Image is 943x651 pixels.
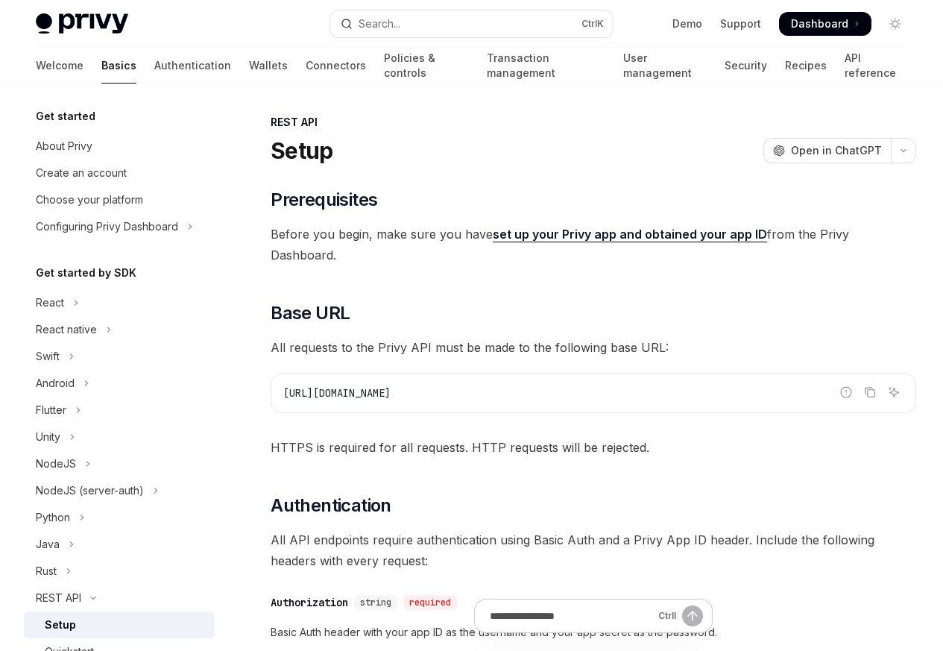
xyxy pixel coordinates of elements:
[24,397,215,424] button: Toggle Flutter section
[682,606,703,626] button: Send message
[306,48,366,84] a: Connectors
[36,428,60,446] div: Unity
[36,13,128,34] img: light logo
[763,138,891,163] button: Open in ChatGPT
[271,529,916,571] span: All API endpoints require authentication using Basic Auth and a Privy App ID header. Include the ...
[24,585,215,611] button: Toggle REST API section
[36,264,136,282] h5: Get started by SDK
[359,15,400,33] div: Search...
[45,616,76,634] div: Setup
[271,337,916,358] span: All requests to the Privy API must be made to the following base URL:
[271,301,350,325] span: Base URL
[271,494,391,518] span: Authentication
[271,595,348,610] div: Authorization
[36,107,95,125] h5: Get started
[271,137,332,164] h1: Setup
[24,133,215,160] a: About Privy
[36,137,92,155] div: About Privy
[36,218,178,236] div: Configuring Privy Dashboard
[36,321,97,339] div: React native
[249,48,288,84] a: Wallets
[36,482,144,500] div: NodeJS (server-auth)
[720,16,761,31] a: Support
[785,48,827,84] a: Recipes
[24,450,215,477] button: Toggle NodeJS section
[836,383,856,402] button: Report incorrect code
[883,12,907,36] button: Toggle dark mode
[845,48,907,84] a: API reference
[24,424,215,450] button: Toggle Unity section
[36,294,64,312] div: React
[403,595,457,610] div: required
[154,48,231,84] a: Authentication
[36,401,66,419] div: Flutter
[36,509,70,526] div: Python
[493,227,767,242] a: set up your Privy app and obtained your app ID
[791,16,848,31] span: Dashboard
[24,289,215,316] button: Toggle React section
[271,224,916,265] span: Before you begin, make sure you have from the Privy Dashboard.
[271,188,377,212] span: Prerequisites
[581,18,604,30] span: Ctrl K
[672,16,702,31] a: Demo
[271,437,916,458] span: HTTPS is required for all requests. HTTP requests will be rejected.
[24,316,215,343] button: Toggle React native section
[283,386,391,400] span: [URL][DOMAIN_NAME]
[490,600,652,632] input: Ask a question...
[779,12,871,36] a: Dashboard
[24,504,215,531] button: Toggle Python section
[725,48,767,84] a: Security
[101,48,136,84] a: Basics
[36,455,76,473] div: NodeJS
[330,10,613,37] button: Open search
[36,347,60,365] div: Swift
[24,477,215,504] button: Toggle NodeJS (server-auth) section
[24,186,215,213] a: Choose your platform
[36,48,83,84] a: Welcome
[36,164,127,182] div: Create an account
[36,374,75,392] div: Android
[24,531,215,558] button: Toggle Java section
[791,143,882,158] span: Open in ChatGPT
[36,191,143,209] div: Choose your platform
[487,48,605,84] a: Transaction management
[24,370,215,397] button: Toggle Android section
[36,535,60,553] div: Java
[860,383,880,402] button: Copy the contents from the code block
[24,611,215,638] a: Setup
[24,213,215,240] button: Toggle Configuring Privy Dashboard section
[36,562,57,580] div: Rust
[271,115,916,130] div: REST API
[36,589,81,607] div: REST API
[623,48,707,84] a: User management
[24,160,215,186] a: Create an account
[24,558,215,585] button: Toggle Rust section
[384,48,469,84] a: Policies & controls
[24,343,215,370] button: Toggle Swift section
[884,383,903,402] button: Ask AI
